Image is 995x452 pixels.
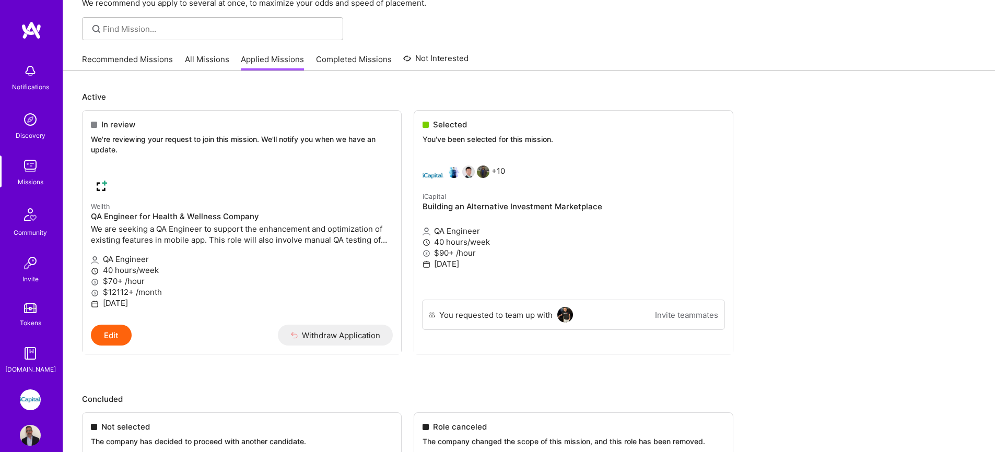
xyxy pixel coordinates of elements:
span: Role canceled [433,421,487,432]
p: 40 hours/week [91,265,393,276]
i: icon MoneyGray [91,289,99,297]
a: Wellth company logoWellthQA Engineer for Health & Wellness CompanyWe are seeking a QA Engineer to... [83,167,401,325]
p: [DATE] [91,298,393,308]
a: Completed Missions [316,54,392,71]
p: The company changed the scope of this mission, and this role has been removed. [423,436,724,447]
a: All Missions [185,54,229,71]
a: Recommended Missions [82,54,173,71]
p: We're reviewing your request to join this mission. We'll notify you when we have an update. [91,134,393,154]
div: Community [14,227,47,238]
img: bell [20,61,41,81]
input: Find Mission... [103,23,335,34]
img: Wellth company logo [91,175,112,196]
p: Concluded [82,394,976,405]
div: Missions [18,176,43,187]
img: User Avatar [20,425,41,446]
img: logo [21,21,42,40]
i: icon MoneyGray [91,278,99,286]
img: iCapital: Building an Alternative Investment Marketplace [20,389,41,410]
p: $70+ /hour [91,276,393,287]
img: Invite [20,253,41,273]
img: discovery [20,109,41,130]
div: Tokens [20,317,41,328]
div: Discovery [16,130,45,141]
p: Active [82,91,976,102]
p: $12112+ /month [91,287,393,298]
small: Wellth [91,203,110,210]
div: [DOMAIN_NAME] [5,364,56,375]
a: iCapital: Building an Alternative Investment Marketplace [17,389,43,410]
a: Applied Missions [241,54,304,71]
img: guide book [20,343,41,364]
button: Edit [91,325,132,346]
i: icon Clock [91,267,99,275]
i: icon Applicant [91,256,99,264]
img: Community [18,202,43,227]
span: In review [101,119,135,130]
i: icon Calendar [91,300,99,308]
div: Notifications [12,81,49,92]
img: tokens [24,303,37,313]
div: Invite [22,273,39,284]
p: We are seeking a QA Engineer to support the enhancement and optimization of existing features in ... [91,223,393,245]
button: Withdraw Application [278,325,393,346]
p: QA Engineer [91,254,393,265]
img: teamwork [20,156,41,176]
a: User Avatar [17,425,43,446]
i: icon SearchGrey [90,23,102,35]
a: Not Interested [403,52,469,71]
h4: QA Engineer for Health & Wellness Company [91,212,393,221]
